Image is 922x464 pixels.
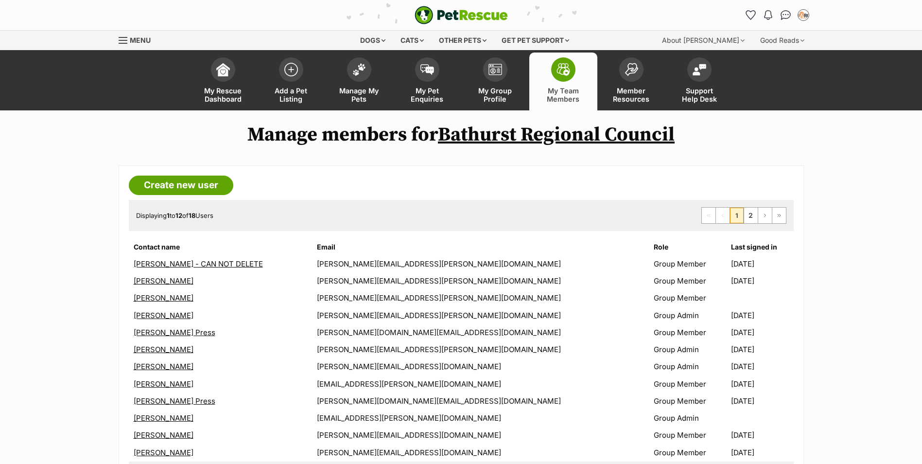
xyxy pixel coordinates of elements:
[764,10,772,20] img: notifications-46538b983faf8c2785f20acdc204bb7945ddae34d4c08c2a6579f10ce5e182be.svg
[743,7,759,23] a: Favourites
[650,290,730,306] td: Group Member
[167,212,170,219] strong: 1
[405,87,449,103] span: My Pet Enquiries
[130,36,151,44] span: Menu
[420,64,434,75] img: pet-enquiries-icon-7e3ad2cf08bfb03b45e93fb7055b45f3efa6380592205ae92323e6603595dc1f.svg
[189,53,257,110] a: My Rescue Dashboard
[743,7,811,23] ul: Account quick links
[716,208,730,223] span: Previous page
[438,123,675,147] a: Bathurst Regional Council
[650,445,730,461] td: Group Member
[473,87,517,103] span: My Group Profile
[134,362,193,371] a: [PERSON_NAME]
[325,53,393,110] a: Manage My Pets
[650,427,730,443] td: Group Member
[701,207,786,224] nav: Pagination
[730,208,744,223] span: Page 1
[337,87,381,103] span: Manage My Pets
[731,445,793,461] td: [DATE]
[134,259,263,268] a: [PERSON_NAME] - CAN NOT DELETE
[175,212,182,219] strong: 12
[313,358,648,375] td: [PERSON_NAME][EMAIL_ADDRESS][DOMAIN_NAME]
[488,64,502,75] img: group-profile-icon-3fa3cf56718a62981997c0bc7e787c4b2cf8bcc04b72c1350f741eb67cf2f40e.svg
[731,256,793,272] td: [DATE]
[313,445,648,461] td: [PERSON_NAME][EMAIL_ADDRESS][DOMAIN_NAME]
[352,63,366,76] img: manage-my-pets-icon-02211641906a0b7f246fdf0571729dbe1e7629f14944591b6c1af311fb30b64b.svg
[313,324,648,340] td: [PERSON_NAME][DOMAIN_NAME][EMAIL_ADDRESS][DOMAIN_NAME]
[731,273,793,289] td: [DATE]
[731,341,793,357] td: [DATE]
[650,307,730,323] td: Group Admin
[650,324,730,340] td: Group Member
[415,6,508,24] a: PetRescue
[693,64,706,75] img: help-desk-icon-fdf02630f3aa405de69fd3d07c3f3aa587a6932b1a1747fa1d2bba05be0121f9.svg
[136,212,213,219] span: Displaying to of Users
[461,53,529,110] a: My Group Profile
[134,276,193,286] a: [PERSON_NAME]
[597,53,665,110] a: Member Resources
[313,341,648,357] td: [PERSON_NAME][EMAIL_ADDRESS][PERSON_NAME][DOMAIN_NAME]
[134,293,193,303] a: [PERSON_NAME]
[129,176,233,195] a: Create new user
[119,31,157,48] a: Menu
[650,273,730,289] td: Group Member
[650,239,730,255] th: Role
[216,63,230,76] img: dashboard-icon-eb2f2d2d3e046f16d808141f083e7271f6b2e854fb5c12c21221c1fb7104beca.svg
[134,311,193,320] a: [PERSON_NAME]
[731,376,793,392] td: [DATE]
[731,324,793,340] td: [DATE]
[796,7,811,23] button: My account
[134,379,193,389] a: [PERSON_NAME]
[134,448,193,457] a: [PERSON_NAME]
[761,7,776,23] button: Notifications
[495,31,576,50] div: Get pet support
[393,53,461,110] a: My Pet Enquiries
[731,307,793,323] td: [DATE]
[625,63,638,76] img: member-resources-icon-8e73f808a243e03378d46382f2149f9095a855e16c252ad45f914b54edf8863c.svg
[257,53,325,110] a: Add a Pet Listing
[313,256,648,272] td: [PERSON_NAME][EMAIL_ADDRESS][PERSON_NAME][DOMAIN_NAME]
[753,31,811,50] div: Good Reads
[313,376,648,392] td: [EMAIL_ADDRESS][PERSON_NAME][DOMAIN_NAME]
[134,345,193,354] a: [PERSON_NAME]
[609,87,653,103] span: Member Resources
[541,87,585,103] span: My Team Members
[650,393,730,409] td: Group Member
[313,393,648,409] td: [PERSON_NAME][DOMAIN_NAME][EMAIL_ADDRESS][DOMAIN_NAME]
[201,87,245,103] span: My Rescue Dashboard
[744,208,758,223] a: Page 2
[650,358,730,375] td: Group Admin
[650,376,730,392] td: Group Member
[313,290,648,306] td: [PERSON_NAME][EMAIL_ADDRESS][PERSON_NAME][DOMAIN_NAME]
[189,212,195,219] strong: 18
[313,273,648,289] td: [PERSON_NAME][EMAIL_ADDRESS][PERSON_NAME][DOMAIN_NAME]
[415,6,508,24] img: logo-e224e6f780fb5917bec1dbf3a21bbac754714ae5b6737aabdf751b685950b380.svg
[284,63,298,76] img: add-pet-listing-icon-0afa8454b4691262ce3f59096e99ab1cd57d4a30225e0717b998d2c9b9846f56.svg
[269,87,313,103] span: Add a Pet Listing
[678,87,721,103] span: Support Help Desk
[313,239,648,255] th: Email
[134,328,215,337] a: [PERSON_NAME] Press
[731,239,793,255] th: Last signed in
[650,410,730,426] td: Group Admin
[665,53,733,110] a: Support Help Desk
[529,53,597,110] a: My Team Members
[731,393,793,409] td: [DATE]
[758,208,772,223] a: Next page
[799,10,808,20] img: Alicia Blythe profile pic
[650,256,730,272] td: Group Member
[394,31,431,50] div: Cats
[772,208,786,223] a: Last page
[313,307,648,323] td: [PERSON_NAME][EMAIL_ADDRESS][PERSON_NAME][DOMAIN_NAME]
[313,427,648,443] td: [PERSON_NAME][EMAIL_ADDRESS][DOMAIN_NAME]
[130,239,313,255] th: Contact name
[655,31,751,50] div: About [PERSON_NAME]
[778,7,794,23] a: Conversations
[134,430,193,440] a: [PERSON_NAME]
[134,396,215,406] a: [PERSON_NAME] Press
[781,10,791,20] img: chat-41dd97257d64d25036548639549fe6c8038ab92f7586957e7f3b1b290dea8141.svg
[731,358,793,375] td: [DATE]
[313,410,648,426] td: [EMAIL_ADDRESS][PERSON_NAME][DOMAIN_NAME]
[134,413,193,423] a: [PERSON_NAME]
[702,208,715,223] span: First page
